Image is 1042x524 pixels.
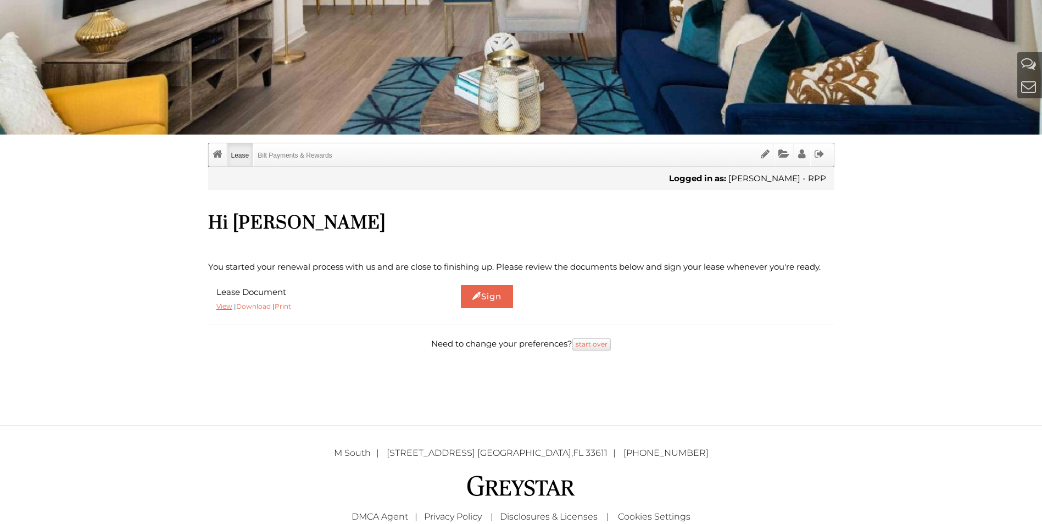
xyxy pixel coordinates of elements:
[811,143,828,166] a: Sign Out
[794,143,810,166] a: Profile
[234,302,271,310] span: |
[227,143,253,166] a: Lease
[272,302,291,310] span: |
[424,511,482,522] a: Greystar Privacy Policy
[387,448,475,458] span: [STREET_ADDRESS]
[208,260,834,274] p: You started your renewal process with us and are close to finishing up. Please review the documen...
[669,173,726,183] b: Logged in as:
[236,302,271,310] a: Download
[254,143,336,166] a: Bilt Payments & Rewards
[500,511,598,522] a: Disclosures & Licenses
[618,511,690,522] a: Cookies Settings
[778,149,789,159] i: Documents
[774,143,793,166] a: Documents
[573,448,583,458] span: FL
[623,448,709,458] a: [PHONE_NUMBER]
[216,302,232,310] a: View
[415,511,417,522] span: |
[586,448,608,458] span: 33611
[728,173,826,183] span: [PERSON_NAME] - RPP
[334,448,621,458] a: M South [STREET_ADDRESS] [GEOGRAPHIC_DATA],FL 33611
[761,149,770,159] i: Sign Documents
[798,149,806,159] i: Profile
[352,511,408,522] a: Greystar DMCA Agent
[213,149,222,159] i: Home
[477,448,571,458] span: [GEOGRAPHIC_DATA]
[334,448,385,458] span: M South
[815,149,824,159] i: Sign Out
[606,511,609,522] span: |
[572,338,611,350] a: start over
[208,285,365,314] div: Lease Document
[1021,77,1036,96] a: Contact
[208,337,834,351] p: Need to change your preferences?
[275,302,291,310] a: Print
[209,143,226,166] a: Home
[387,448,621,458] span: ,
[208,212,834,235] h1: Hi [PERSON_NAME]
[757,143,773,166] a: Sign Documents
[461,285,513,308] a: Sign
[1021,54,1036,73] a: Help And Support
[491,511,493,522] span: |
[466,474,576,498] img: Greystar logo and Greystar website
